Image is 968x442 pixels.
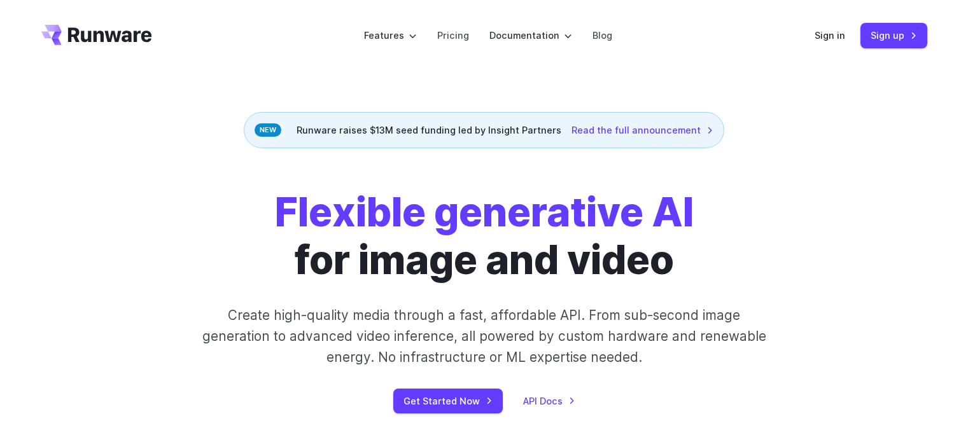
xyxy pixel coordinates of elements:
[437,28,469,43] a: Pricing
[572,123,713,137] a: Read the full announcement
[593,28,612,43] a: Blog
[523,394,575,408] a: API Docs
[41,25,152,45] a: Go to /
[364,28,417,43] label: Features
[489,28,572,43] label: Documentation
[815,28,845,43] a: Sign in
[275,188,694,236] strong: Flexible generative AI
[275,189,694,284] h1: for image and video
[200,305,768,368] p: Create high-quality media through a fast, affordable API. From sub-second image generation to adv...
[393,389,503,413] a: Get Started Now
[244,112,724,148] div: Runware raises $13M seed funding led by Insight Partners
[860,23,927,48] a: Sign up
